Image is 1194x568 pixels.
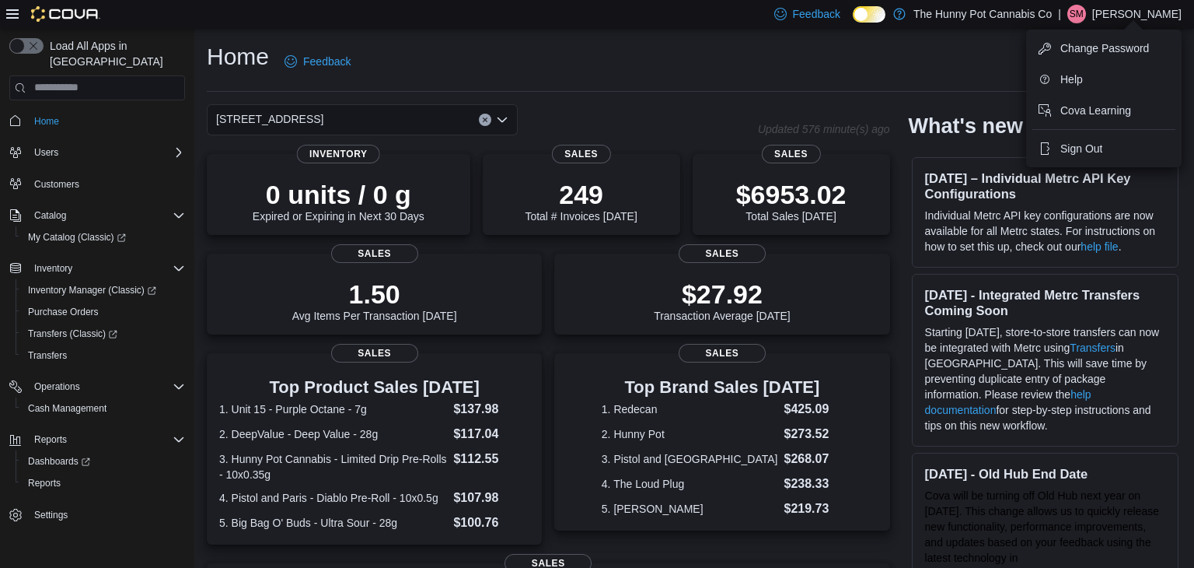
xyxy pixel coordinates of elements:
[22,303,185,321] span: Purchase Orders
[34,509,68,521] span: Settings
[736,179,847,223] div: Total Sales [DATE]
[34,380,80,393] span: Operations
[28,505,185,524] span: Settings
[216,110,323,128] span: [STREET_ADDRESS]
[3,503,191,526] button: Settings
[16,323,191,345] a: Transfers (Classic)
[3,110,191,132] button: Home
[34,209,66,222] span: Catalog
[34,178,79,191] span: Customers
[479,114,491,126] button: Clear input
[1060,40,1149,56] span: Change Password
[44,38,185,69] span: Load All Apps in [GEOGRAPHIC_DATA]
[853,6,885,23] input: Dark Mode
[22,346,73,365] a: Transfers
[552,145,611,163] span: Sales
[9,103,185,567] nav: Complex example
[34,146,58,159] span: Users
[654,279,791,310] p: $27.92
[654,279,791,322] div: Transaction Average [DATE]
[207,41,269,72] h1: Home
[913,5,1052,23] p: The Hunny Pot Cannabis Co
[3,173,191,195] button: Customers
[3,142,191,163] button: Users
[602,426,778,442] dt: 2. Hunny Pot
[1032,98,1175,123] button: Cova Learning
[219,401,447,417] dt: 1. Unit 15 - Purple Octane - 7g
[34,262,72,275] span: Inventory
[28,377,86,396] button: Operations
[525,179,637,223] div: Total # Invoices [DATE]
[22,399,113,418] a: Cash Management
[22,399,185,418] span: Cash Management
[28,112,65,131] a: Home
[28,284,156,296] span: Inventory Manager (Classic)
[303,54,351,69] span: Feedback
[28,349,67,362] span: Transfers
[453,450,529,468] dd: $112.55
[16,301,191,323] button: Purchase Orders
[679,344,766,363] span: Sales
[28,259,79,278] button: Inventory
[28,143,185,162] span: Users
[16,279,191,301] a: Inventory Manager (Classic)
[22,452,96,471] a: Dashboards
[784,475,843,493] dd: $238.33
[758,123,890,135] p: Updated 576 minute(s) ago
[22,474,67,493] a: Reports
[1058,5,1061,23] p: |
[1032,136,1175,161] button: Sign Out
[22,303,105,321] a: Purchase Orders
[1032,67,1175,92] button: Help
[16,345,191,366] button: Transfers
[22,324,185,343] span: Transfers (Classic)
[3,376,191,398] button: Operations
[22,324,124,343] a: Transfers (Classic)
[28,143,65,162] button: Users
[219,426,447,442] dt: 2. DeepValue - Deep Value - 28g
[1060,72,1083,87] span: Help
[28,477,61,489] span: Reports
[34,433,67,446] span: Reports
[331,244,418,263] span: Sales
[22,281,162,300] a: Inventory Manager (Classic)
[784,400,843,419] dd: $425.09
[925,324,1165,433] p: Starting [DATE], store-to-store transfers can now be integrated with Metrc using in [GEOGRAPHIC_D...
[1060,141,1102,156] span: Sign Out
[219,378,529,397] h3: Top Product Sales [DATE]
[925,466,1165,482] h3: [DATE] - Old Hub End Date
[28,430,73,449] button: Reports
[28,259,185,278] span: Inventory
[292,279,457,310] p: 1.50
[28,206,185,225] span: Catalog
[28,377,185,396] span: Operations
[28,455,90,468] span: Dashboards
[1081,240,1118,253] a: help file
[22,452,185,471] span: Dashboards
[1070,342,1115,354] a: Transfers
[16,451,191,472] a: Dashboards
[3,429,191,451] button: Reports
[736,179,847,210] p: $6953.02
[909,114,1023,138] h2: What's new
[28,206,72,225] button: Catalog
[679,244,766,263] span: Sales
[34,115,59,128] span: Home
[1070,5,1084,23] span: SM
[925,170,1165,202] h3: [DATE] – Individual Metrc API Key Configurations
[253,179,424,210] p: 0 units / 0 g
[219,515,447,531] dt: 5. Big Bag O' Buds - Ultra Sour - 28g
[28,174,185,194] span: Customers
[297,145,380,163] span: Inventory
[784,425,843,444] dd: $273.52
[602,501,778,517] dt: 5. [PERSON_NAME]
[1067,5,1086,23] div: Sarah Martin
[278,46,357,77] a: Feedback
[28,231,126,244] span: My Catalog (Classic)
[28,506,74,524] a: Settings
[453,400,529,419] dd: $137.98
[784,500,843,518] dd: $219.73
[28,430,185,449] span: Reports
[793,6,840,22] span: Feedback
